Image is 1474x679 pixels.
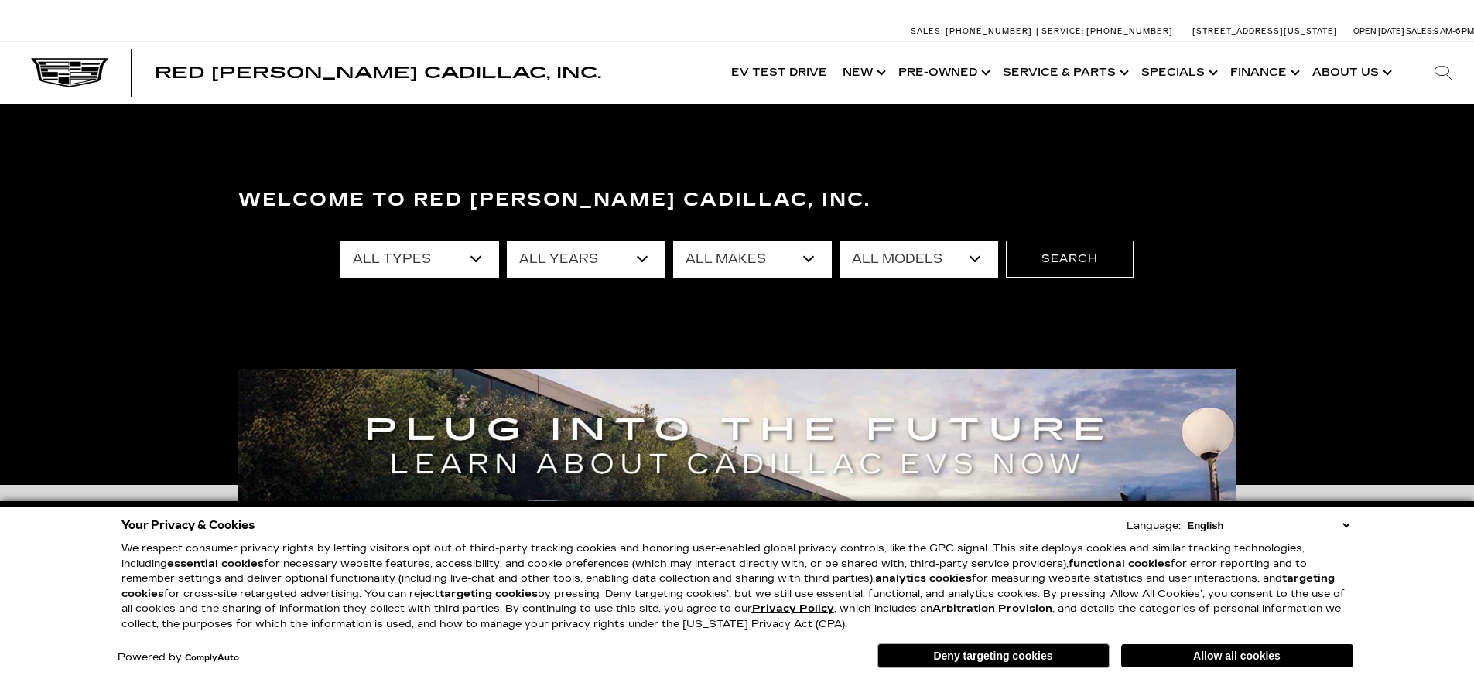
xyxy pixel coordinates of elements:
strong: Arbitration Provision [932,602,1052,615]
a: ComplyAuto [185,653,239,663]
div: Language: [1127,521,1181,531]
select: Filter by make [673,241,832,278]
span: [PHONE_NUMBER] [1086,26,1173,36]
div: Powered by [118,653,239,663]
a: Privacy Policy [752,602,834,615]
a: [STREET_ADDRESS][US_STATE] [1192,26,1338,36]
a: Specials [1134,42,1223,104]
span: Open [DATE] [1353,26,1404,36]
select: Filter by type [340,241,499,278]
button: Allow all cookies [1121,644,1353,667]
a: About Us [1305,42,1397,104]
strong: functional cookies [1069,558,1171,570]
a: Service & Parts [995,42,1134,104]
p: We respect consumer privacy rights by letting visitors opt out of third-party tracking cookies an... [121,541,1353,632]
a: New [835,42,891,104]
strong: targeting cookies [439,588,538,600]
a: EV Test Drive [723,42,835,104]
span: Sales: [911,26,943,36]
a: Sales: [PHONE_NUMBER] [911,27,1036,36]
select: Filter by year [507,241,665,278]
select: Language Select [1184,518,1353,533]
img: Cadillac Dark Logo with Cadillac White Text [31,58,108,87]
span: Your Privacy & Cookies [121,514,255,536]
button: Search [1006,241,1134,278]
a: Red [PERSON_NAME] Cadillac, Inc. [155,65,601,80]
strong: targeting cookies [121,572,1335,600]
a: Finance [1223,42,1305,104]
span: [PHONE_NUMBER] [946,26,1032,36]
span: Service: [1041,26,1084,36]
span: 9 AM-6 PM [1434,26,1474,36]
select: Filter by model [840,241,998,278]
a: Service: [PHONE_NUMBER] [1036,27,1177,36]
span: Sales: [1406,26,1434,36]
button: Deny targeting cookies [877,643,1110,668]
a: Pre-Owned [891,42,995,104]
h3: Welcome to Red [PERSON_NAME] Cadillac, Inc. [238,185,1236,216]
span: Red [PERSON_NAME] Cadillac, Inc. [155,63,601,82]
strong: essential cookies [167,558,264,570]
strong: analytics cookies [875,572,972,585]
